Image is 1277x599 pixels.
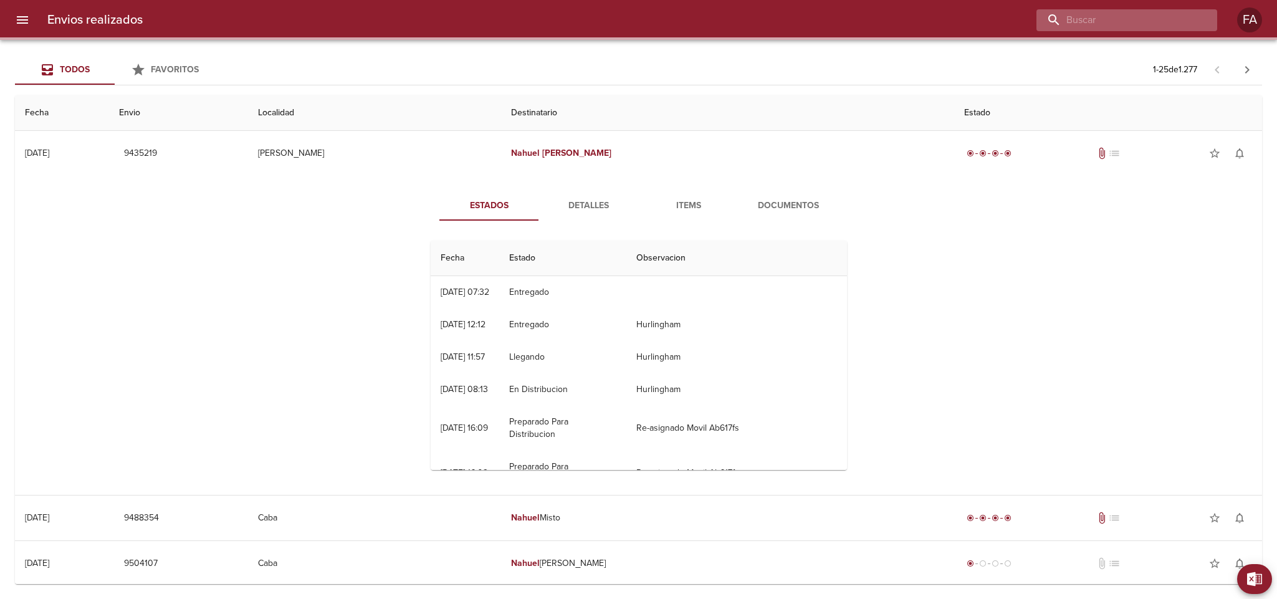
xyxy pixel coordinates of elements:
[248,541,501,586] td: Caba
[1108,512,1121,524] span: No tiene pedido asociado
[646,198,731,214] span: Items
[7,5,37,35] button: menu
[542,148,611,158] em: [PERSON_NAME]
[124,510,159,526] span: 9488354
[1202,551,1227,576] button: Agregar a favoritos
[25,558,49,568] div: [DATE]
[439,191,838,221] div: Tabs detalle de guia
[441,423,488,433] div: [DATE] 16:09
[979,150,987,157] span: radio_button_checked
[499,241,626,276] th: Estado
[501,496,954,540] td: Misto
[1233,512,1246,524] span: notifications_none
[1232,55,1262,85] span: Pagina siguiente
[992,514,999,522] span: radio_button_checked
[447,198,532,214] span: Estados
[499,341,626,373] td: Llegando
[1108,147,1121,160] span: No tiene pedido asociado
[499,373,626,406] td: En Distribucion
[1004,150,1012,157] span: radio_button_checked
[441,384,488,395] div: [DATE] 08:13
[964,147,1014,160] div: Entregado
[1227,506,1252,530] button: Activar notificaciones
[1096,512,1108,524] span: Tiene documentos adjuntos
[979,514,987,522] span: radio_button_checked
[441,352,485,362] div: [DATE] 11:57
[626,341,847,373] td: Hurlingham
[124,146,157,161] span: 9435219
[499,451,626,496] td: Preparado Para Distribucion
[248,496,501,540] td: Caba
[1208,512,1221,524] span: star_border
[992,150,999,157] span: radio_button_checked
[60,64,90,75] span: Todos
[119,142,162,165] button: 9435219
[15,95,109,131] th: Fecha
[119,552,163,575] button: 9504107
[1233,557,1246,570] span: notifications_none
[441,319,485,330] div: [DATE] 12:12
[501,541,954,586] td: [PERSON_NAME]
[1237,7,1262,32] div: FA
[1227,551,1252,576] button: Activar notificaciones
[954,95,1262,131] th: Estado
[124,556,158,572] span: 9504107
[992,560,999,567] span: radio_button_unchecked
[119,507,164,530] button: 9488354
[967,560,974,567] span: radio_button_checked
[248,95,501,131] th: Localidad
[547,198,631,214] span: Detalles
[25,148,49,158] div: [DATE]
[1202,63,1232,75] span: Pagina anterior
[501,95,954,131] th: Destinatario
[25,512,49,523] div: [DATE]
[626,451,847,496] td: Re-asignado Movil Ab617fs
[979,560,987,567] span: radio_button_unchecked
[1227,141,1252,166] button: Activar notificaciones
[1004,514,1012,522] span: radio_button_checked
[1108,557,1121,570] span: No tiene pedido asociado
[499,309,626,341] td: Entregado
[1208,557,1221,570] span: star_border
[1096,557,1108,570] span: No tiene documentos adjuntos
[626,373,847,406] td: Hurlingham
[967,514,974,522] span: radio_button_checked
[626,406,847,451] td: Re-asignado Movil Ab617fs
[248,131,501,176] td: [PERSON_NAME]
[441,467,488,478] div: [DATE] 16:02
[109,95,248,131] th: Envio
[499,406,626,451] td: Preparado Para Distribucion
[1153,64,1197,76] p: 1 - 25 de 1.277
[441,287,489,297] div: [DATE] 07:32
[15,55,214,85] div: Tabs Envios
[967,150,974,157] span: radio_button_checked
[1036,9,1196,31] input: buscar
[626,241,847,276] th: Observacion
[1237,564,1272,594] button: Exportar Excel
[511,148,540,158] em: Nahuel
[1202,141,1227,166] button: Agregar a favoritos
[499,276,626,309] td: Entregado
[1096,147,1108,160] span: Tiene documentos adjuntos
[626,309,847,341] td: Hurlingham
[1004,560,1012,567] span: radio_button_unchecked
[511,512,540,523] em: Nahuel
[1208,147,1221,160] span: star_border
[47,10,143,30] h6: Envios realizados
[151,64,199,75] span: Favoritos
[431,241,499,276] th: Fecha
[1202,506,1227,530] button: Agregar a favoritos
[511,558,540,568] em: Nahuel
[746,198,831,214] span: Documentos
[964,557,1014,570] div: Generado
[964,512,1014,524] div: Entregado
[1233,147,1246,160] span: notifications_none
